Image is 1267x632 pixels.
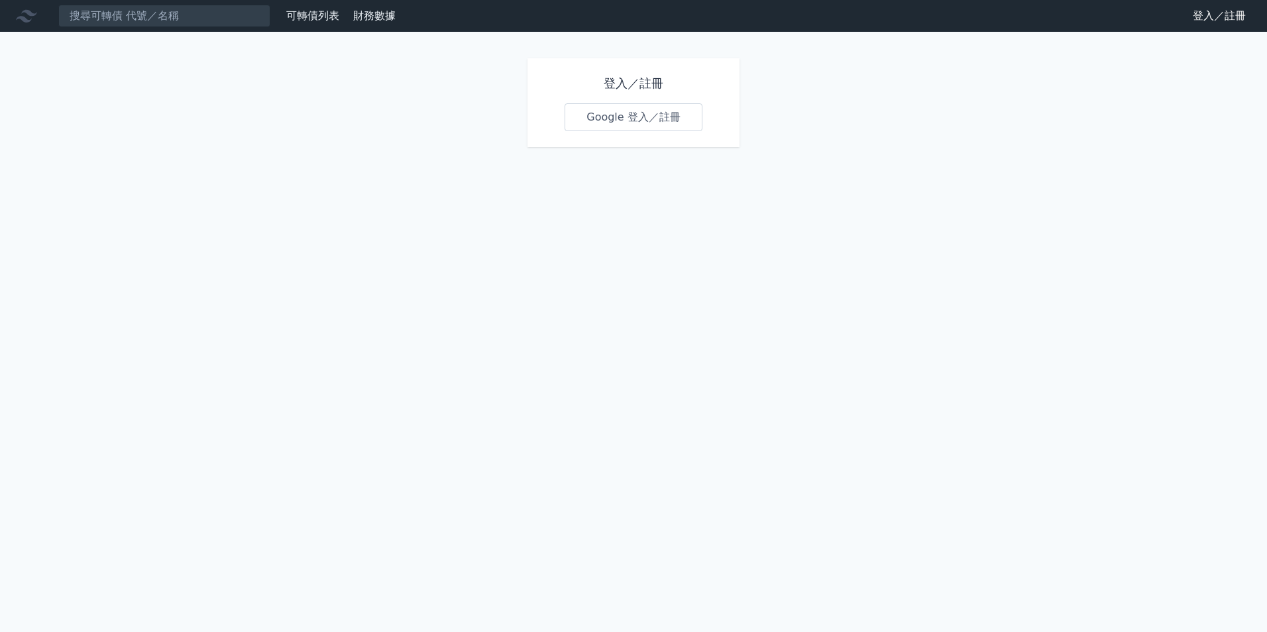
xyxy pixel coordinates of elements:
[58,5,270,27] input: 搜尋可轉債 代號／名稱
[1182,5,1256,26] a: 登入／註冊
[565,103,702,131] a: Google 登入／註冊
[286,9,339,22] a: 可轉債列表
[565,74,702,93] h1: 登入／註冊
[353,9,396,22] a: 財務數據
